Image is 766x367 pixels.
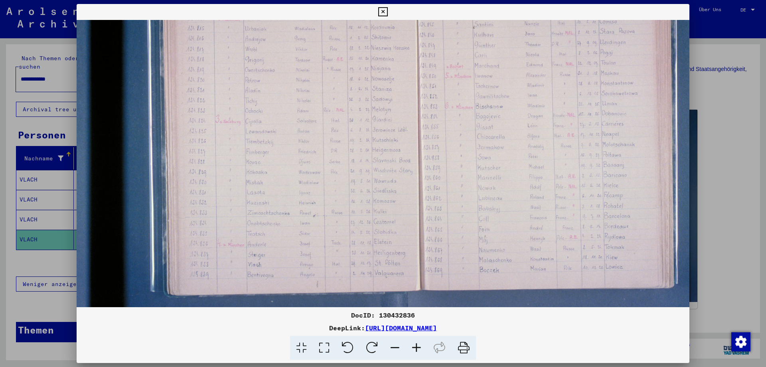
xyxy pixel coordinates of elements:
a: [URL][DOMAIN_NAME] [365,324,437,332]
img: Zustimmung ändern [731,332,750,351]
div: DocID: 130432836 [77,310,689,320]
div: DeepLink: [77,323,689,333]
div: Zustimmung ändern [731,332,750,351]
